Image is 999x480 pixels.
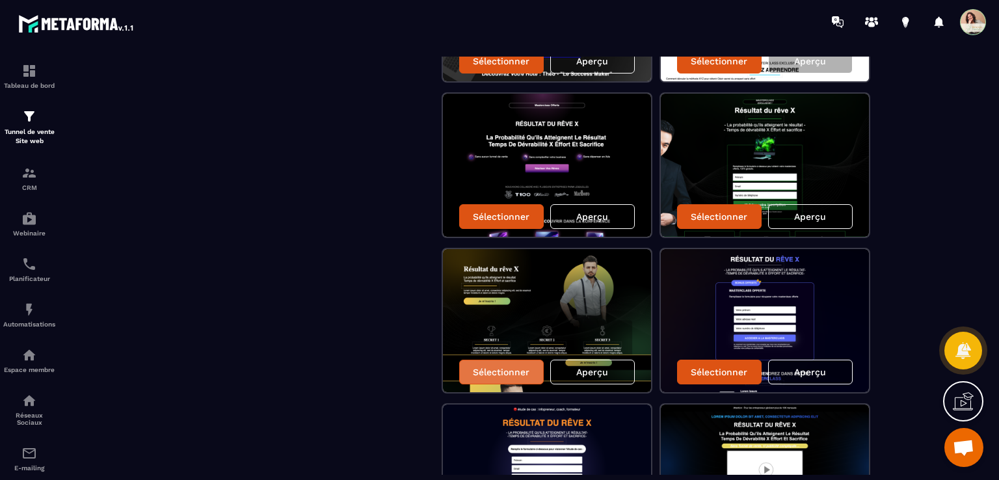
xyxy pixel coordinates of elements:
[21,165,37,181] img: formation
[473,56,529,66] p: Sélectionner
[21,302,37,317] img: automations
[576,367,608,377] p: Aperçu
[661,94,869,237] img: image
[21,63,37,79] img: formation
[661,249,869,392] img: image
[794,367,826,377] p: Aperçu
[794,211,826,222] p: Aperçu
[3,53,55,99] a: formationformationTableau de bord
[21,256,37,272] img: scheduler
[21,109,37,124] img: formation
[691,56,747,66] p: Sélectionner
[3,247,55,292] a: schedulerschedulerPlanificateur
[443,249,651,392] img: image
[3,292,55,338] a: automationsautomationsAutomatisations
[21,393,37,408] img: social-network
[944,428,983,467] a: Ouvrir le chat
[473,211,529,222] p: Sélectionner
[576,211,608,222] p: Aperçu
[691,367,747,377] p: Sélectionner
[21,211,37,226] img: automations
[3,230,55,237] p: Webinaire
[576,56,608,66] p: Aperçu
[3,338,55,383] a: automationsautomationsEspace membre
[21,446,37,461] img: email
[3,464,55,472] p: E-mailing
[3,99,55,155] a: formationformationTunnel de vente Site web
[3,184,55,191] p: CRM
[3,383,55,436] a: social-networksocial-networkRéseaux Sociaux
[21,347,37,363] img: automations
[3,155,55,201] a: formationformationCRM
[443,94,651,237] img: image
[3,321,55,328] p: Automatisations
[3,412,55,426] p: Réseaux Sociaux
[3,366,55,373] p: Espace membre
[3,275,55,282] p: Planificateur
[691,211,747,222] p: Sélectionner
[18,12,135,35] img: logo
[473,367,529,377] p: Sélectionner
[794,56,826,66] p: Aperçu
[3,127,55,146] p: Tunnel de vente Site web
[3,201,55,247] a: automationsautomationsWebinaire
[3,82,55,89] p: Tableau de bord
